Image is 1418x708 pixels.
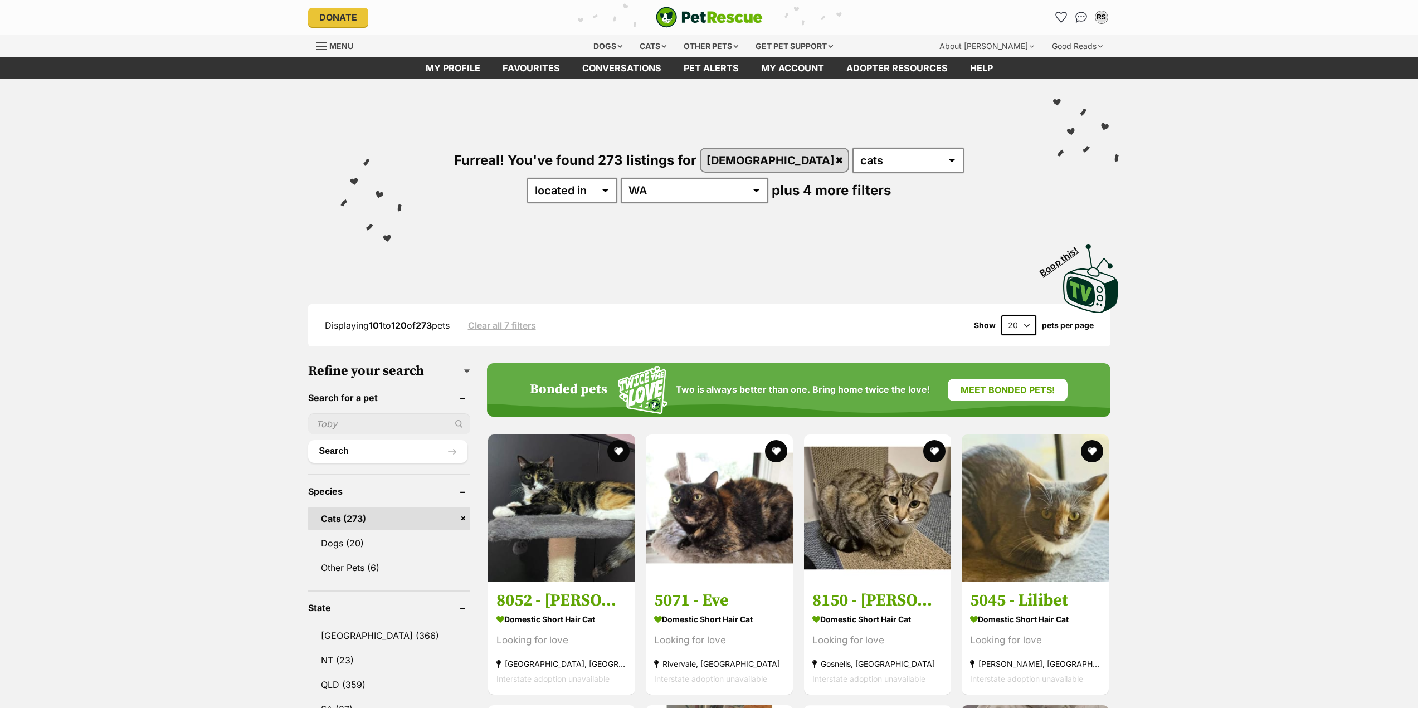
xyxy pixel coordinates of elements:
[1093,8,1110,26] button: My account
[748,35,841,57] div: Get pet support
[496,656,627,671] strong: [GEOGRAPHIC_DATA], [GEOGRAPHIC_DATA]
[701,149,848,172] a: [DEMOGRAPHIC_DATA]
[654,674,767,683] span: Interstate adoption unavailable
[970,611,1100,627] strong: Domestic Short Hair Cat
[654,656,784,671] strong: Rivervale, [GEOGRAPHIC_DATA]
[923,440,946,462] button: favourite
[308,8,368,27] a: Donate
[496,633,627,648] div: Looking for love
[329,41,353,51] span: Menu
[835,57,959,79] a: Adopter resources
[316,35,361,55] a: Menu
[962,434,1109,582] img: 5045 - Lilibet - Domestic Short Hair Cat
[1073,8,1090,26] a: Conversations
[970,656,1100,671] strong: [PERSON_NAME], [GEOGRAPHIC_DATA]
[766,440,788,462] button: favourite
[632,35,674,57] div: Cats
[1075,12,1087,23] img: chat-41dd97257d64d25036548639549fe6c8038ab92f7586957e7f3b1b290dea8141.svg
[1063,234,1119,315] a: Boop this!
[772,182,891,198] span: plus 4 more filters
[656,7,763,28] img: logo-cat-932fe2b9b8326f06289b0f2fb663e598f794de774fb13d1741a6617ecf9a85b4.svg
[812,590,943,611] h3: 8150 - [PERSON_NAME]
[308,603,471,613] header: State
[1052,8,1110,26] ul: Account quick links
[646,582,793,695] a: 5071 - Eve Domestic Short Hair Cat Looking for love Rivervale, [GEOGRAPHIC_DATA] Interstate adopt...
[970,674,1083,683] span: Interstate adoption unavailable
[607,440,630,462] button: favourite
[586,35,630,57] div: Dogs
[530,382,607,398] h4: Bonded pets
[416,320,432,331] strong: 273
[308,673,471,696] a: QLD (359)
[1042,321,1094,330] label: pets per page
[488,434,635,582] img: 8052 - Ariel - Domestic Short Hair Cat
[308,440,468,462] button: Search
[496,611,627,627] strong: Domestic Short Hair Cat
[1063,244,1119,313] img: PetRescue TV logo
[812,656,943,671] strong: Gosnells, [GEOGRAPHIC_DATA]
[571,57,673,79] a: conversations
[468,320,536,330] a: Clear all 7 filters
[804,582,951,695] a: 8150 - [PERSON_NAME] Domestic Short Hair Cat Looking for love Gosnells, [GEOGRAPHIC_DATA] Interst...
[812,611,943,627] strong: Domestic Short Hair Cat
[325,320,450,331] span: Displaying to of pets
[812,633,943,648] div: Looking for love
[1037,238,1089,278] span: Boop this!
[654,611,784,627] strong: Domestic Short Hair Cat
[308,556,471,579] a: Other Pets (6)
[496,590,627,611] h3: 8052 - [PERSON_NAME]
[308,486,471,496] header: Species
[646,434,793,582] img: 5071 - Eve - Domestic Short Hair Cat
[970,633,1100,648] div: Looking for love
[454,152,696,168] span: Furreal! You've found 273 listings for
[654,633,784,648] div: Looking for love
[308,531,471,555] a: Dogs (20)
[974,321,996,330] span: Show
[391,320,407,331] strong: 120
[1052,8,1070,26] a: Favourites
[415,57,491,79] a: My profile
[750,57,835,79] a: My account
[308,413,471,434] input: Toby
[656,7,763,28] a: PetRescue
[496,674,610,683] span: Interstate adoption unavailable
[1096,12,1107,23] div: RS
[369,320,383,331] strong: 101
[488,582,635,695] a: 8052 - [PERSON_NAME] Domestic Short Hair Cat Looking for love [GEOGRAPHIC_DATA], [GEOGRAPHIC_DATA...
[491,57,571,79] a: Favourites
[1044,35,1110,57] div: Good Reads
[654,590,784,611] h3: 5071 - Eve
[308,393,471,403] header: Search for a pet
[308,507,471,530] a: Cats (273)
[804,434,951,582] img: 8150 - Wren - Domestic Short Hair Cat
[970,590,1100,611] h3: 5045 - Lilibet
[1081,440,1104,462] button: favourite
[962,582,1109,695] a: 5045 - Lilibet Domestic Short Hair Cat Looking for love [PERSON_NAME], [GEOGRAPHIC_DATA] Intersta...
[673,57,750,79] a: Pet alerts
[676,35,746,57] div: Other pets
[308,624,471,647] a: [GEOGRAPHIC_DATA] (366)
[676,384,930,395] span: Two is always better than one. Bring home twice the love!
[618,366,667,414] img: Squiggle
[308,363,471,379] h3: Refine your search
[812,674,925,683] span: Interstate adoption unavailable
[308,648,471,672] a: NT (23)
[932,35,1042,57] div: About [PERSON_NAME]
[948,379,1068,401] a: Meet bonded pets!
[959,57,1004,79] a: Help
